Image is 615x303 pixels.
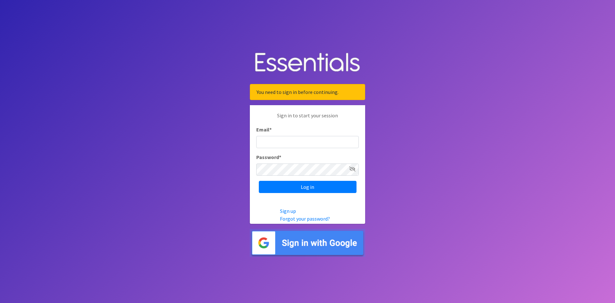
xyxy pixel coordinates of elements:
[256,126,272,133] label: Email
[250,46,365,79] img: Human Essentials
[280,208,296,214] a: Sign up
[250,84,365,100] div: You need to sign in before continuing.
[250,229,365,257] img: Sign in with Google
[280,215,330,222] a: Forgot your password?
[259,181,357,193] input: Log in
[256,153,281,161] label: Password
[269,126,272,133] abbr: required
[279,154,281,160] abbr: required
[256,112,359,126] p: Sign in to start your session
